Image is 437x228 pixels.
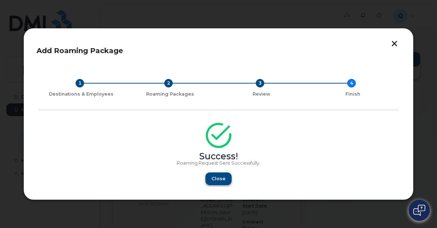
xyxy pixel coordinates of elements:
[218,91,304,97] div: Review
[164,79,173,87] div: 2
[41,91,121,97] div: Destinations & Employees
[127,91,213,97] div: Roaming Packages
[37,46,123,55] span: Add Roaming Package
[38,160,399,166] p: Roaming Request Sent Successfully.
[38,154,399,159] div: Success!
[205,172,232,185] button: Close
[211,175,226,182] span: Close
[413,205,425,216] img: Open chat
[256,79,264,87] div: 3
